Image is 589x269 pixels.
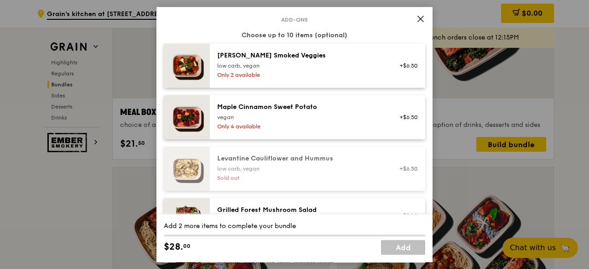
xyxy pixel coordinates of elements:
div: Only 2 available [217,71,382,79]
div: Maple Cinnamon Sweet Potato [217,103,382,112]
div: Add 2 more items to complete your bundle [164,222,425,231]
div: Levantine Cauliflower and Hummus [217,154,382,163]
a: Add [381,240,425,255]
div: vegan [217,114,382,121]
div: Choose up to 10 items (optional) [164,31,425,40]
div: [PERSON_NAME] Smoked Veggies [217,51,382,60]
div: +$6.50 [393,165,418,172]
span: $28. [164,240,183,254]
div: +$6.50 [393,114,418,121]
img: daily_normal_Thyme-Rosemary-Zucchini-HORZ.jpg [164,44,210,88]
div: +$6.50 [393,62,418,69]
img: daily_normal_Levantine_Cauliflower_and_Hummus__Horizontal_.jpg [164,147,210,191]
div: Sold out [217,174,382,182]
img: daily_normal_Maple_Cinnamon_Sweet_Potato__Horizontal_.jpg [164,95,210,139]
div: low carb, vegan [217,165,382,172]
div: Grilled Forest Mushroom Salad [217,206,382,215]
span: Add-ons [277,16,312,23]
div: low carb, vegan [217,62,382,69]
div: +$7.00 [393,212,418,219]
img: daily_normal_Grilled-Forest-Mushroom-Salad-HORZ.jpg [164,198,210,233]
span: 00 [183,242,191,250]
div: Only 4 available [217,123,382,130]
